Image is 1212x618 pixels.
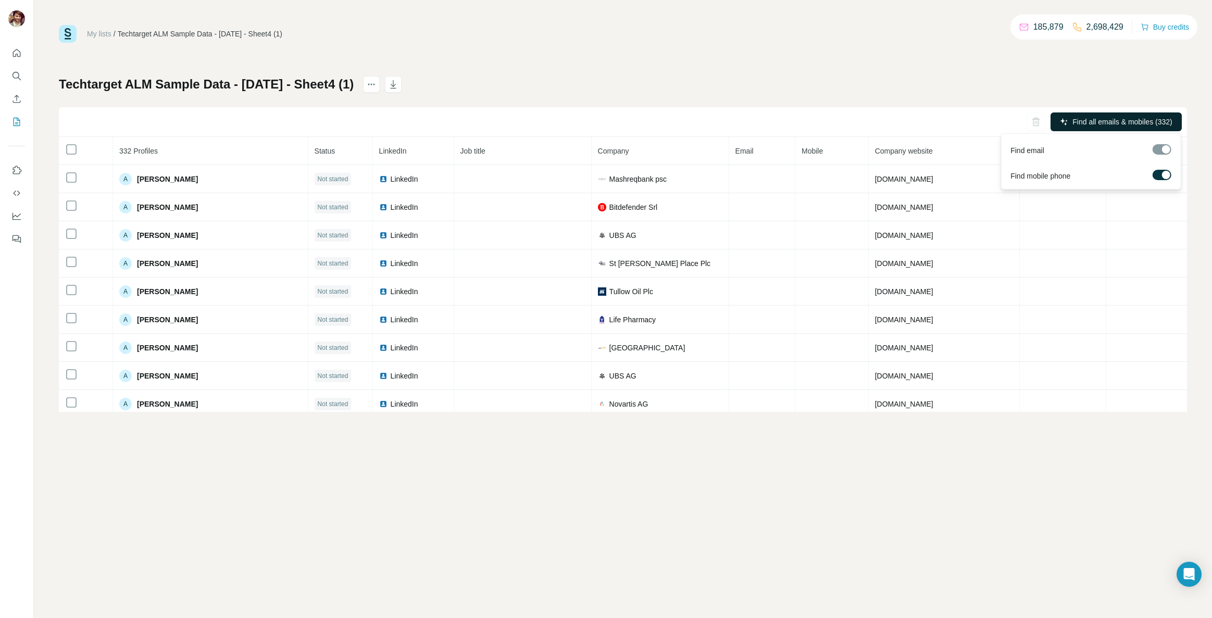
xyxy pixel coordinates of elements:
[609,399,648,409] span: Novartis AG
[875,147,933,155] span: Company website
[8,207,25,225] button: Dashboard
[119,229,132,242] div: A
[318,174,348,184] span: Not started
[8,44,25,62] button: Quick start
[598,344,606,352] img: company-logo
[59,25,77,43] img: Surfe Logo
[609,202,658,212] span: Bitdefender Srl
[318,371,348,381] span: Not started
[318,343,348,352] span: Not started
[391,343,418,353] span: LinkedIn
[379,175,388,183] img: LinkedIn logo
[1051,112,1182,131] button: Find all emails & mobiles (332)
[609,314,656,325] span: Life Pharmacy
[118,29,282,39] div: Techtarget ALM Sample Data - [DATE] - Sheet4 (1)
[137,230,198,241] span: [PERSON_NAME]
[802,147,823,155] span: Mobile
[379,231,388,239] img: LinkedIn logo
[114,29,116,39] li: /
[8,67,25,85] button: Search
[318,259,348,268] span: Not started
[391,202,418,212] span: LinkedIn
[598,260,606,267] img: company-logo
[391,399,418,409] span: LinkedIn
[8,90,25,108] button: Enrich CSV
[119,313,132,326] div: A
[318,315,348,324] span: Not started
[137,371,198,381] span: [PERSON_NAME]
[875,316,933,324] span: [DOMAIN_NAME]
[598,147,629,155] span: Company
[318,287,348,296] span: Not started
[379,259,388,268] img: LinkedIn logo
[875,400,933,408] span: [DOMAIN_NAME]
[137,286,198,297] span: [PERSON_NAME]
[137,202,198,212] span: [PERSON_NAME]
[363,76,380,93] button: actions
[875,287,933,296] span: [DOMAIN_NAME]
[315,147,335,155] span: Status
[391,371,418,381] span: LinkedIn
[875,344,933,352] span: [DOMAIN_NAME]
[379,372,388,380] img: LinkedIn logo
[735,147,754,155] span: Email
[119,370,132,382] div: A
[87,30,111,38] a: My lists
[609,230,636,241] span: UBS AG
[598,203,606,211] img: company-logo
[8,184,25,203] button: Use Surfe API
[609,343,685,353] span: [GEOGRAPHIC_DATA]
[119,173,132,185] div: A
[379,316,388,324] img: LinkedIn logo
[137,399,198,409] span: [PERSON_NAME]
[609,286,653,297] span: Tullow Oil Plc
[119,147,158,155] span: 332 Profiles
[1033,21,1064,33] p: 185,879
[137,314,198,325] span: [PERSON_NAME]
[379,344,388,352] img: LinkedIn logo
[1141,20,1189,34] button: Buy credits
[119,285,132,298] div: A
[609,258,711,269] span: St [PERSON_NAME] Place Plc
[379,287,388,296] img: LinkedIn logo
[1010,171,1070,181] span: Find mobile phone
[875,372,933,380] span: [DOMAIN_NAME]
[1010,145,1044,156] span: Find email
[391,258,418,269] span: LinkedIn
[875,203,933,211] span: [DOMAIN_NAME]
[119,398,132,410] div: A
[391,230,418,241] span: LinkedIn
[8,161,25,180] button: Use Surfe on LinkedIn
[8,10,25,27] img: Avatar
[598,175,606,183] img: company-logo
[119,201,132,213] div: A
[1072,117,1172,127] span: Find all emails & mobiles (332)
[8,230,25,248] button: Feedback
[598,287,606,296] img: company-logo
[137,258,198,269] span: [PERSON_NAME]
[609,371,636,381] span: UBS AG
[598,400,606,408] img: company-logo
[460,147,485,155] span: Job title
[318,399,348,409] span: Not started
[59,76,354,93] h1: Techtarget ALM Sample Data - [DATE] - Sheet4 (1)
[119,257,132,270] div: A
[391,314,418,325] span: LinkedIn
[598,372,606,380] img: company-logo
[119,342,132,354] div: A
[1086,21,1123,33] p: 2,698,429
[609,174,667,184] span: Mashreqbank psc
[598,316,606,324] img: company-logo
[379,203,388,211] img: LinkedIn logo
[391,174,418,184] span: LinkedIn
[318,231,348,240] span: Not started
[318,203,348,212] span: Not started
[875,175,933,183] span: [DOMAIN_NAME]
[137,174,198,184] span: [PERSON_NAME]
[875,259,933,268] span: [DOMAIN_NAME]
[379,147,407,155] span: LinkedIn
[391,286,418,297] span: LinkedIn
[137,343,198,353] span: [PERSON_NAME]
[875,231,933,239] span: [DOMAIN_NAME]
[379,400,388,408] img: LinkedIn logo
